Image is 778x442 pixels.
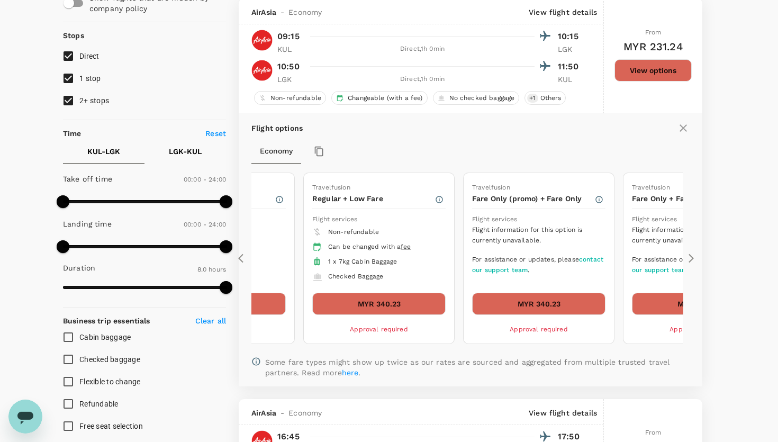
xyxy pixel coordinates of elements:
[342,368,359,377] a: here
[251,60,273,81] img: AK
[277,44,304,55] p: KUL
[623,38,683,55] h6: MYR 231.24
[265,357,690,378] p: Some fare types might show up twice as our rates are sourced and aggregated from multiple trusted...
[670,326,728,333] span: Approval required
[433,91,520,105] div: No checked baggage
[79,333,131,341] span: Cabin baggage
[529,408,597,418] p: View flight details
[195,315,226,326] p: Clear all
[63,31,84,40] strong: Stops
[251,123,303,133] p: Flight options
[645,429,662,436] span: From
[63,174,112,184] p: Take off time
[632,255,765,276] span: For assistance or updates, please .
[79,377,141,386] span: Flexible to change
[632,293,765,315] button: MYR 340.23
[63,128,82,139] p: Time
[251,408,276,418] span: AirAsia
[79,74,101,83] span: 1 stop
[331,91,427,105] div: Changeable (with a fee)
[276,7,288,17] span: -
[472,184,510,191] span: Travelfusion
[277,60,300,73] p: 10:50
[328,273,383,280] span: Checked Baggage
[632,215,677,223] span: Flight services
[445,94,519,103] span: No checked baggage
[254,91,326,105] div: Non-refundable
[558,44,584,55] p: LGK
[472,255,605,276] span: For assistance or updates, please .
[312,215,357,223] span: Flight services
[529,7,597,17] p: View flight details
[558,30,584,43] p: 10:15
[277,30,300,43] p: 09:15
[350,326,408,333] span: Approval required
[277,74,304,85] p: LGK
[472,225,605,246] span: Flight information for this option is currently unavailable.
[8,400,42,434] iframe: Button to launch messaging window
[251,139,301,164] button: Economy
[79,355,140,364] span: Checked baggage
[558,74,584,85] p: KUL
[328,258,397,265] span: 1 x 7kg Cabin Baggage
[558,60,584,73] p: 11:50
[343,94,427,103] span: Changeable (with a fee)
[632,193,754,204] p: Fare Only + Fare Only (promo)
[184,176,226,183] span: 00:00 - 24:00
[79,52,99,60] span: Direct
[79,400,119,408] span: Refundable
[251,30,273,51] img: AK
[205,128,226,139] p: Reset
[310,44,535,55] div: Direct , 1h 0min
[312,184,350,191] span: Travelfusion
[63,317,150,325] strong: Business trip essentials
[510,326,568,333] span: Approval required
[63,219,112,229] p: Landing time
[328,228,379,236] span: Non-refundable
[63,263,95,273] p: Duration
[79,422,143,430] span: Free seat selection
[614,59,692,82] button: View options
[251,7,276,17] span: AirAsia
[472,293,605,315] button: MYR 340.23
[527,94,538,103] span: + 1
[288,408,322,418] span: Economy
[184,221,226,228] span: 00:00 - 24:00
[645,29,662,36] span: From
[312,193,435,204] p: Regular + Low Fare
[472,215,517,223] span: Flight services
[472,193,594,204] p: Fare Only (promo) + Fare Only
[169,146,202,157] p: LGK - KUL
[197,266,226,273] span: 8.0 hours
[524,91,566,105] div: +1Others
[79,96,109,105] span: 2+ stops
[536,94,566,103] span: Others
[288,7,322,17] span: Economy
[87,146,120,157] p: KUL - LGK
[266,94,325,103] span: Non-refundable
[401,243,411,250] span: fee
[310,74,535,85] div: Direct , 1h 0min
[276,408,288,418] span: -
[632,184,670,191] span: Travelfusion
[312,293,446,315] button: MYR 340.23
[328,242,437,252] div: Can be changed with a
[632,225,765,246] span: Flight information for this option is currently unavailable.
